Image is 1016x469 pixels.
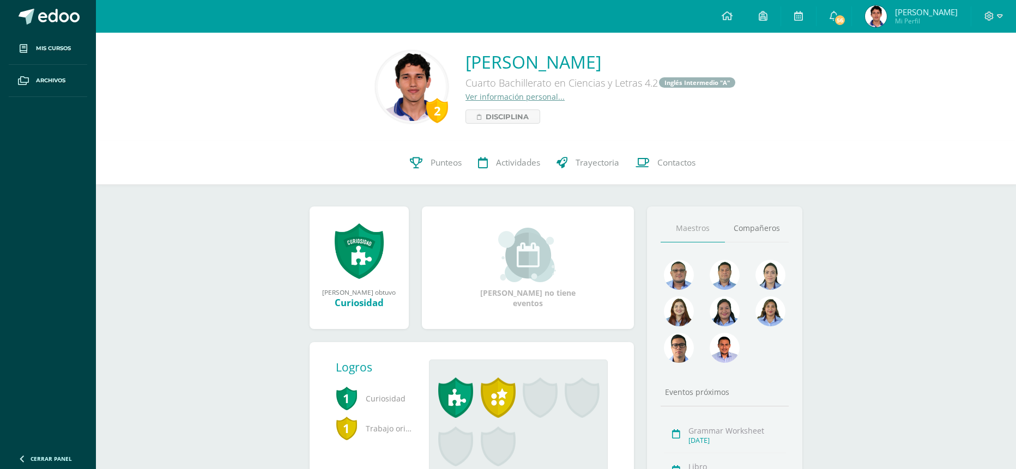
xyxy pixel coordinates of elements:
[426,98,448,123] div: 2
[664,260,694,290] img: 99962f3fa423c9b8099341731b303440.png
[465,109,540,124] a: Disciplina
[688,436,786,445] div: [DATE]
[36,76,65,85] span: Archivos
[9,33,87,65] a: Mis cursos
[498,228,558,282] img: event_small.png
[664,296,694,326] img: a9adb280a5deb02de052525b0213cdb9.png
[465,50,736,74] a: [PERSON_NAME]
[402,141,470,185] a: Punteos
[895,16,958,26] span: Mi Perfil
[431,157,462,169] span: Punteos
[320,296,398,309] div: Curiosidad
[710,333,740,363] img: cc0c97458428ff7fb5cd31c6f23e5075.png
[710,296,740,326] img: 4a7f7f1a360f3d8e2a3425f4c4febaf9.png
[496,157,540,169] span: Actividades
[661,387,789,397] div: Eventos próximos
[486,110,529,123] span: Disciplina
[336,383,412,413] span: Curiosidad
[31,455,72,462] span: Cerrar panel
[320,288,398,296] div: [PERSON_NAME] obtuvo
[336,416,358,441] span: 1
[473,228,582,308] div: [PERSON_NAME] no tiene eventos
[336,413,412,443] span: Trabajo original
[659,77,735,88] a: Inglés Intermedio "A"
[9,65,87,97] a: Archivos
[895,7,958,17] span: [PERSON_NAME]
[657,157,696,169] span: Contactos
[755,260,785,290] img: 375aecfb130304131abdbe7791f44736.png
[710,260,740,290] img: 2ac039123ac5bd71a02663c3aa063ac8.png
[336,360,421,375] div: Logros
[865,5,887,27] img: 91ff3747fdda007479812804f3bb89e0.png
[664,333,694,363] img: b3275fa016b95109afc471d3b448d7ac.png
[834,14,846,26] span: 56
[576,157,619,169] span: Trayectoria
[755,296,785,326] img: 72fdff6db23ea16c182e3ba03ce826f1.png
[36,44,71,53] span: Mis cursos
[725,215,789,242] a: Compañeros
[688,425,786,436] div: Grammar Worksheet
[470,141,548,185] a: Actividades
[661,215,725,242] a: Maestros
[465,92,565,102] a: Ver información personal...
[378,53,446,121] img: 9a30747d05c3236e4c13902297f4763e.png
[548,141,627,185] a: Trayectoria
[336,386,358,411] span: 1
[465,74,736,92] div: Cuarto Bachillerato en Ciencias y Letras 4.2
[627,141,704,185] a: Contactos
